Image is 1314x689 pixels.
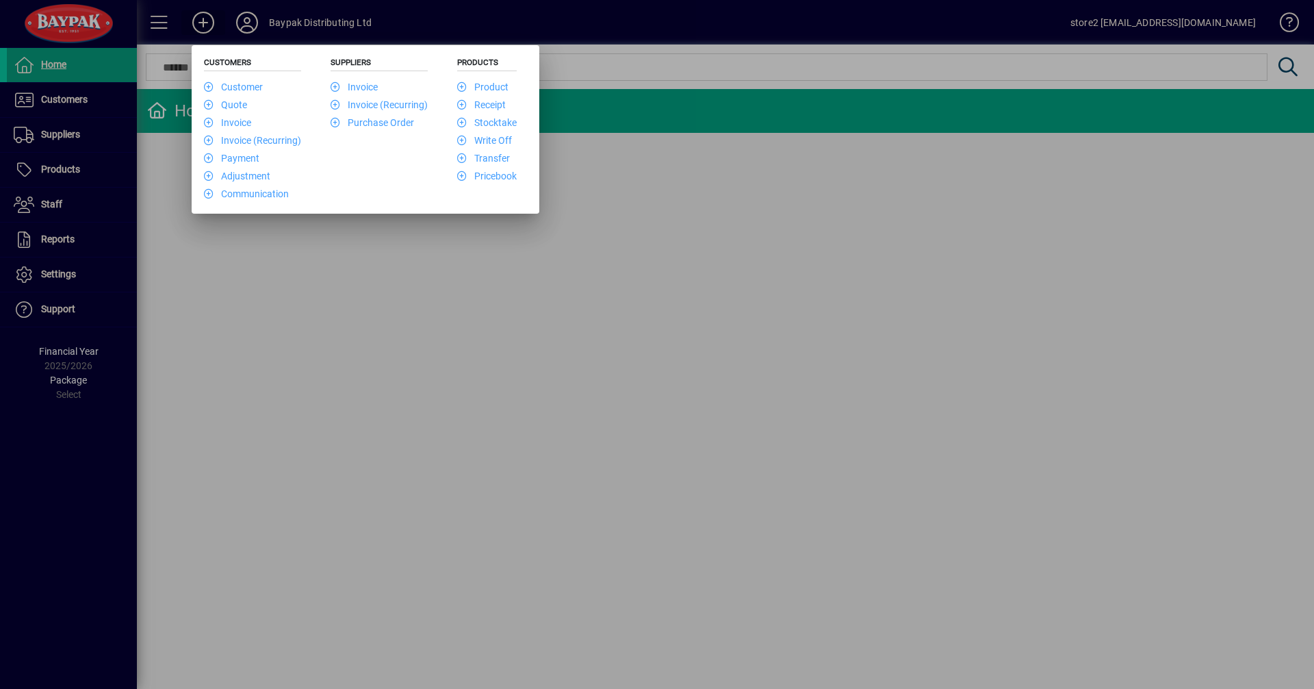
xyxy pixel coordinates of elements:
a: Receipt [457,99,506,110]
a: Quote [204,99,247,110]
h5: Suppliers [331,58,428,71]
a: Adjustment [204,171,270,181]
a: Stocktake [457,117,517,128]
a: Invoice (Recurring) [331,99,428,110]
a: Invoice [331,82,378,92]
a: Transfer [457,153,510,164]
a: Payment [204,153,259,164]
a: Invoice [204,117,251,128]
a: Write Off [457,135,512,146]
a: Pricebook [457,171,517,181]
a: Customer [204,82,263,92]
a: Invoice (Recurring) [204,135,301,146]
a: Product [457,82,508,92]
h5: Products [457,58,517,71]
h5: Customers [204,58,301,71]
a: Purchase Order [331,117,414,128]
a: Communication [204,188,289,199]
